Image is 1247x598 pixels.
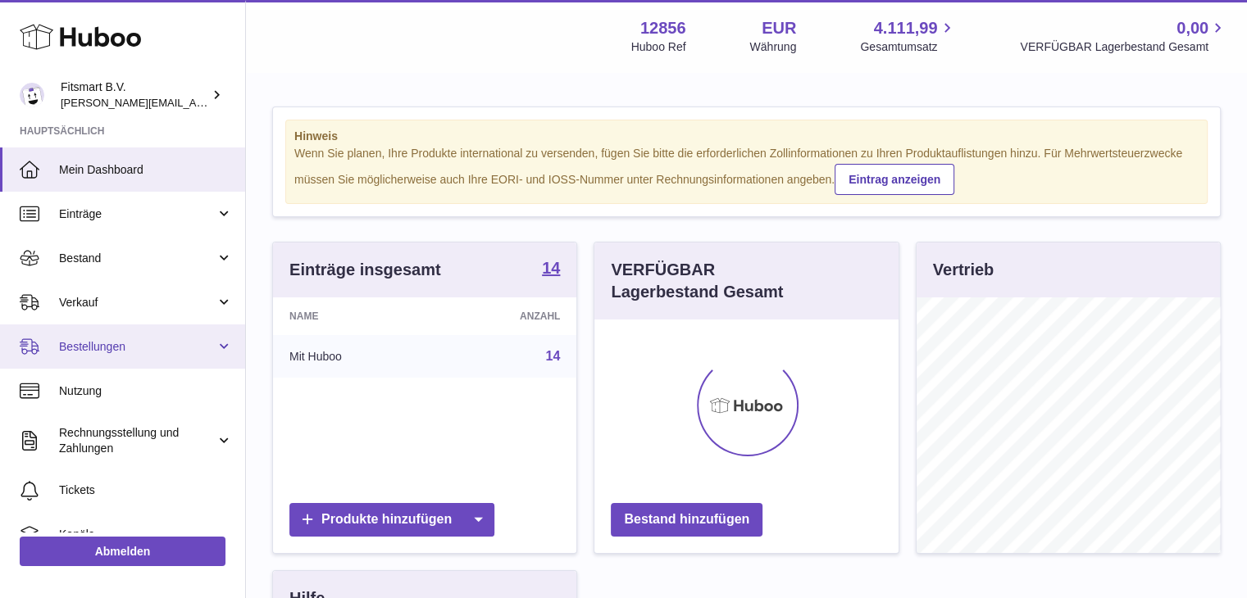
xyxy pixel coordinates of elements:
a: Bestand hinzufügen [611,503,762,537]
span: Einträge [59,206,216,222]
h3: Einträge insgesamt [289,259,441,281]
span: 0,00 [1176,17,1208,39]
div: Huboo Ref [631,39,686,55]
span: Tickets [59,482,233,498]
span: Bestellungen [59,339,216,355]
strong: 12856 [640,17,686,39]
span: Rechnungsstellung und Zahlungen [59,425,216,456]
th: Anzahl [436,297,576,335]
span: 4.111,99 [874,17,938,39]
span: Nutzung [59,383,233,399]
h3: VERFÜGBAR Lagerbestand Gesamt [611,259,824,303]
a: 14 [546,349,561,363]
span: VERFÜGBAR Lagerbestand Gesamt [1020,39,1227,55]
div: Wenn Sie planen, Ihre Produkte international zu versenden, fügen Sie bitte die erforderlichen Zol... [294,146,1199,195]
strong: Hinweis [294,129,1199,144]
h3: Vertrieb [933,259,994,281]
a: 4.111,99 Gesamtumsatz [860,17,956,55]
span: Bestand [59,251,216,266]
a: Produkte hinzufügen [289,503,494,537]
span: Mein Dashboard [59,162,233,178]
img: jonathan@leaderoo.com [20,83,44,107]
span: Kanäle [59,527,233,542]
div: Währung [750,39,797,55]
strong: EUR [762,17,796,39]
a: 14 [542,260,560,279]
span: [PERSON_NAME][EMAIL_ADDRESS][DOMAIN_NAME] [61,96,329,109]
span: Gesamtumsatz [860,39,956,55]
span: Verkauf [59,295,216,310]
a: Eintrag anzeigen [835,164,954,195]
strong: 14 [542,260,560,276]
td: Mit Huboo [273,335,436,378]
a: Abmelden [20,537,225,566]
a: 0,00 VERFÜGBAR Lagerbestand Gesamt [1020,17,1227,55]
div: Fitsmart B.V. [61,79,208,111]
th: Name [273,297,436,335]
